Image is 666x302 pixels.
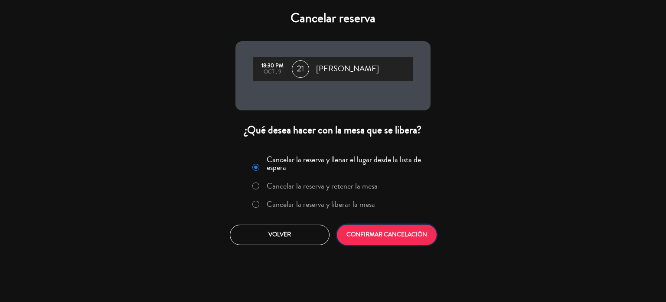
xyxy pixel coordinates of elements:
[257,63,287,69] div: 18:30 PM
[230,225,330,245] button: Volver
[316,63,379,76] span: [PERSON_NAME]
[267,200,375,208] label: Cancelar la reserva y liberar la mesa
[235,10,431,26] h4: Cancelar reserva
[267,182,378,190] label: Cancelar la reserva y retener la mesa
[257,69,287,75] div: oct., 9
[292,60,309,78] span: 21
[337,225,437,245] button: CONFIRMAR CANCELACIÓN
[235,123,431,137] div: ¿Qué desea hacer con la mesa que se libera?
[267,156,425,171] label: Cancelar la reserva y llenar el lugar desde la lista de espera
